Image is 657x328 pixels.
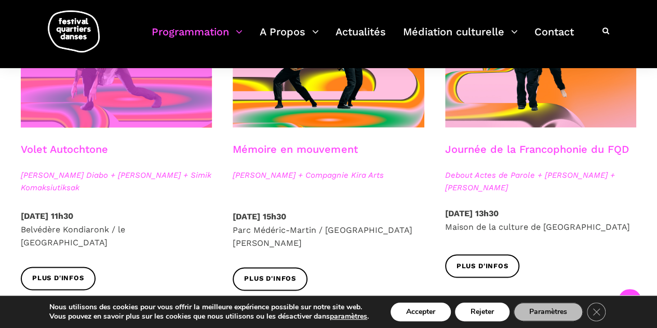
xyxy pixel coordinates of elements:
[336,23,386,54] a: Actualités
[21,267,96,290] a: Plus d'infos
[455,303,509,321] button: Rejeter
[587,303,606,321] button: Close GDPR Cookie Banner
[330,312,367,321] button: paramètres
[233,143,357,155] a: Mémoire en mouvement
[233,212,286,221] strong: [DATE] 15h30
[445,207,636,233] p: Maison de la culture de [GEOGRAPHIC_DATA]
[21,211,73,221] strong: [DATE] 11h30
[21,169,212,194] span: [PERSON_NAME] Diabo + [PERSON_NAME] + Simik Komaksiutiksak
[457,261,508,272] span: Plus d'infos
[534,23,574,54] a: Contact
[445,254,520,278] a: Plus d'infos
[49,312,369,321] p: Vous pouvez en savoir plus sur les cookies que nous utilisons ou les désactiver dans .
[445,143,629,155] a: Journée de la Francophonie du FQD
[49,303,369,312] p: Nous utilisons des cookies pour vous offrir la meilleure expérience possible sur notre site web.
[32,273,84,284] span: Plus d'infos
[152,23,243,54] a: Programmation
[445,169,636,194] span: Debout Actes de Parole + [PERSON_NAME] + [PERSON_NAME]
[233,169,424,181] span: [PERSON_NAME] + Compagnie Kira Arts
[244,273,296,284] span: Plus d'infos
[233,267,307,291] a: Plus d'infos
[21,143,108,155] a: Volet Autochtone
[21,209,212,250] p: Belvédère Kondiaronk / le [GEOGRAPHIC_DATA]
[403,23,518,54] a: Médiation culturelle
[260,23,319,54] a: A Propos
[233,210,424,250] p: Parc Médéric-Martin / [GEOGRAPHIC_DATA][PERSON_NAME]
[391,303,451,321] button: Accepter
[514,303,583,321] button: Paramètres
[445,208,499,218] strong: [DATE] 13h30
[48,10,100,53] img: logo-fqd-med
